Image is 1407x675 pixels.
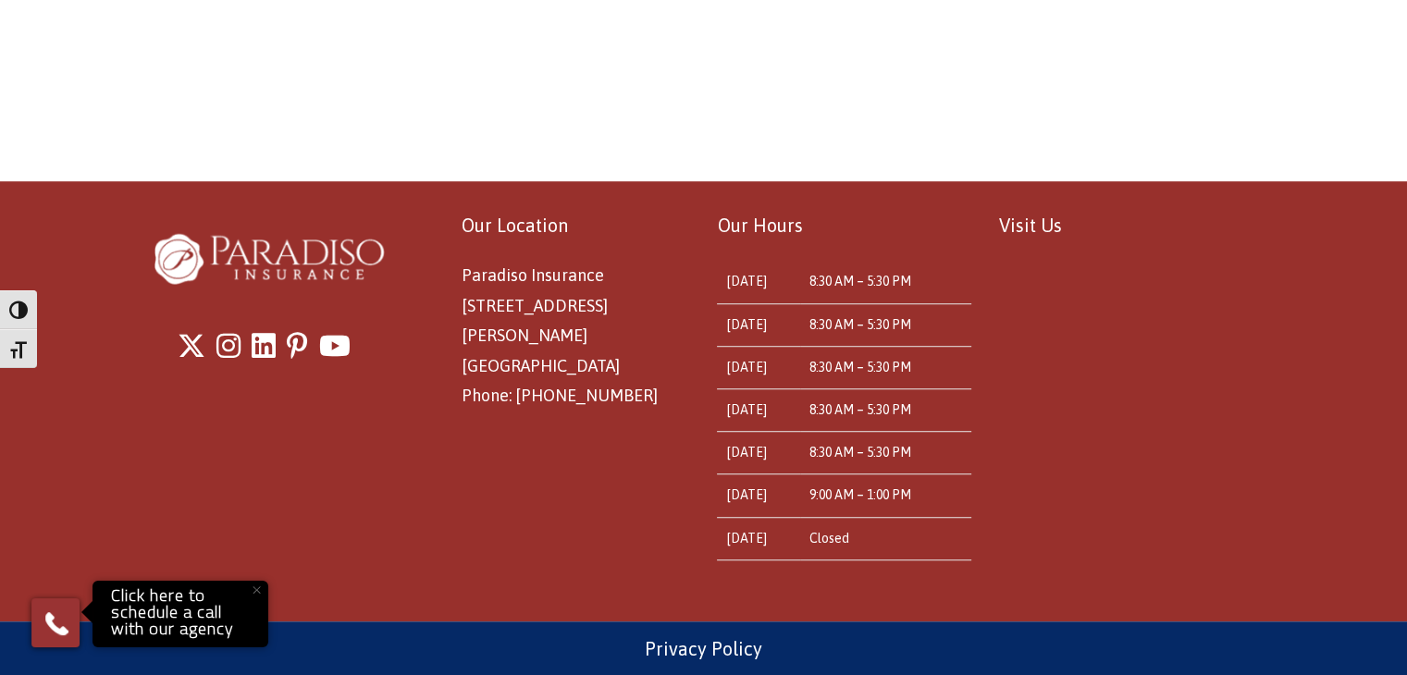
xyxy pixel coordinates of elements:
time: 8:30 AM – 5:30 PM [809,445,911,460]
td: [DATE] [717,389,800,432]
td: [DATE] [717,432,800,474]
p: Visit Us [999,209,1253,242]
span: Paradiso Insurance [STREET_ADDRESS] [PERSON_NAME][GEOGRAPHIC_DATA] Phone: [PHONE_NUMBER] [462,265,658,405]
a: Youtube [319,321,351,371]
a: LinkedIn [252,321,276,371]
a: Pinterest [287,321,308,371]
time: 8:30 AM – 5:30 PM [809,274,911,288]
time: 8:30 AM – 5:30 PM [809,402,911,417]
button: Close [236,570,277,610]
p: Click here to schedule a call with our agency [97,585,264,643]
time: 9:00 AM – 1:00 PM [809,487,911,502]
a: Instagram [216,321,241,371]
time: 8:30 AM – 5:30 PM [809,360,911,374]
td: [DATE] [717,303,800,346]
iframe: Paradiso Insurance Location [999,261,1253,520]
time: 8:30 AM – 5:30 PM [809,317,911,332]
p: Our Location [462,209,690,242]
td: [DATE] [717,517,800,559]
p: Our Hours [717,209,970,242]
td: [DATE] [717,261,800,303]
a: Privacy Policy [645,638,762,659]
a: X [178,321,205,371]
img: Phone icon [42,608,71,638]
td: Closed [800,517,971,559]
td: [DATE] [717,346,800,388]
td: [DATE] [717,474,800,517]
